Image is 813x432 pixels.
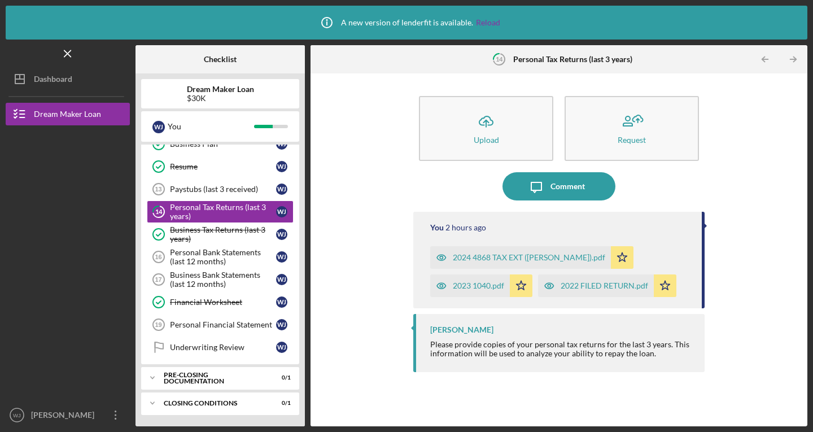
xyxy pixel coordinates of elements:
time: 2025-08-12 19:28 [445,223,486,232]
div: W J [276,206,287,217]
div: W J [276,184,287,195]
a: 19Personal Financial StatementWJ [147,313,294,336]
a: Underwriting ReviewWJ [147,336,294,359]
button: Request [565,96,699,161]
div: Personal Tax Returns (last 3 years) [170,203,276,221]
div: Dashboard [34,68,72,93]
b: Dream Maker Loan [187,85,254,94]
div: 2023 1040.pdf [453,281,504,290]
div: W J [152,121,165,133]
div: W J [276,161,287,172]
div: Please provide copies of your personal tax returns for the last 3 years. This information will be... [430,340,693,358]
div: You [430,223,444,232]
div: Resume [170,162,276,171]
div: Business Tax Returns (last 3 years) [170,225,276,243]
div: Underwriting Review [170,343,276,352]
div: W J [276,296,287,308]
text: WJ [13,412,21,418]
button: 2023 1040.pdf [430,274,532,297]
div: Personal Financial Statement [170,320,276,329]
div: Paystubs (last 3 received) [170,185,276,194]
tspan: 19 [155,321,161,328]
tspan: 14 [496,55,503,63]
div: Personal Bank Statements (last 12 months) [170,248,276,266]
button: Dream Maker Loan [6,103,130,125]
div: W J [276,251,287,263]
div: Financial Worksheet [170,298,276,307]
b: Checklist [204,55,237,64]
button: Upload [419,96,553,161]
div: Dream Maker Loan [34,103,101,128]
div: 0 / 1 [270,374,291,381]
div: Comment [550,172,585,200]
button: 2024 4868 TAX EXT ([PERSON_NAME]).pdf [430,246,633,269]
a: Reload [476,18,500,27]
div: [PERSON_NAME] [430,325,493,334]
div: You [168,117,254,136]
button: Dashboard [6,68,130,90]
div: W J [276,319,287,330]
a: 17Business Bank Statements (last 12 months)WJ [147,268,294,291]
div: W J [276,274,287,285]
div: Closing Conditions [164,400,263,407]
a: 16Personal Bank Statements (last 12 months)WJ [147,246,294,268]
div: A new version of lenderfit is available. [313,8,500,37]
a: 14Personal Tax Returns (last 3 years)WJ [147,200,294,223]
div: $30K [187,94,254,103]
div: 2024 4868 TAX EXT ([PERSON_NAME]).pdf [453,253,605,262]
tspan: 16 [155,254,161,260]
button: 2022 FILED RETURN.pdf [538,274,676,297]
tspan: 17 [155,276,161,283]
button: WJ[PERSON_NAME] [6,404,130,426]
div: Upload [474,136,499,144]
div: Business Bank Statements (last 12 months) [170,270,276,289]
tspan: 14 [155,208,163,216]
a: Financial WorksheetWJ [147,291,294,313]
div: 2022 FILED RETURN.pdf [561,281,648,290]
a: 13Paystubs (last 3 received)WJ [147,178,294,200]
button: Comment [502,172,615,200]
div: [PERSON_NAME] [28,404,102,429]
div: W J [276,229,287,240]
tspan: 13 [155,186,161,193]
div: W J [276,342,287,353]
b: Personal Tax Returns (last 3 years) [513,55,632,64]
a: Business Tax Returns (last 3 years)WJ [147,223,294,246]
div: 0 / 1 [270,400,291,407]
div: Request [618,136,646,144]
div: Pre-Closing Documentation [164,372,263,385]
a: ResumeWJ [147,155,294,178]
